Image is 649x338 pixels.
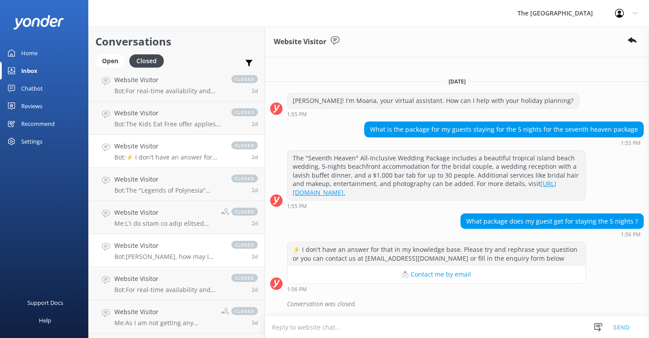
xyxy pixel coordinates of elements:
span: Aug 22 2025 12:18am (UTC -10:00) Pacific/Honolulu [252,319,258,327]
h2: Conversations [95,33,258,50]
p: Me: As I am not getting any response, I will now close this chatbox. Please feel free to reach ou... [114,319,215,327]
div: Aug 22 2025 07:56pm (UTC -10:00) Pacific/Honolulu [460,231,644,237]
p: Bot: ⚡ I don't have an answer for that in my knowledge base. Please try and rephrase your questio... [114,153,223,161]
a: Website VisitorBot:The "Legends of Polynesia" Island Night Umu Feast and Drum Dance Show costs $N... [89,168,264,201]
strong: 1:55 PM [287,112,307,117]
div: Conversation was closed. [287,296,644,311]
h4: Website Visitor [114,208,215,217]
a: Website VisitorMe:L'i do sitam co adip elitsed doe te inc utl ETDOL magnaal/enima mini ven quis n... [89,201,264,234]
a: Open [95,56,129,65]
p: Bot: For real-time availability and accommodation bookings, please visit [URL][DOMAIN_NAME]. [114,286,223,294]
div: Chatbot [21,80,43,97]
div: Aug 22 2025 07:56pm (UTC -10:00) Pacific/Honolulu [287,286,586,292]
p: Bot: The Kids Eat Free offer applies when you book a Kids Eat Free deal at The [GEOGRAPHIC_DATA].... [114,120,223,128]
h4: Website Visitor [114,274,223,284]
h4: Website Visitor [114,75,223,85]
strong: 1:56 PM [621,232,641,237]
div: ⚡ I don't have an answer for that in my knowledge base. Please try and rephrase your question or ... [287,242,585,266]
div: Aug 22 2025 07:55pm (UTC -10:00) Pacific/Honolulu [287,203,586,209]
span: Aug 22 2025 04:20pm (UTC -10:00) Pacific/Honolulu [252,220,258,227]
p: Me: L'i do sitam co adip elitsed doe te inc utl ETDOL magnaal/enima mini ven quis nostrud. Ex ull... [114,220,215,228]
div: Reviews [21,97,42,115]
a: Website VisitorMe:As I am not getting any response, I will now close this chatbox. Please feel fr... [89,300,264,334]
strong: 1:55 PM [621,141,641,146]
strong: 1:55 PM [287,204,307,209]
a: Website VisitorBot:⚡ I don't have an answer for that in my knowledge base. Please try and rephras... [89,135,264,168]
span: Aug 22 2025 09:36pm (UTC -10:00) Pacific/Honolulu [252,120,258,128]
div: Aug 22 2025 07:55pm (UTC -10:00) Pacific/Honolulu [364,140,644,146]
p: Bot: The "Legends of Polynesia" Island Night Umu Feast and Drum Dance Show costs $NZ 99 per adult... [114,186,223,194]
span: closed [231,75,258,83]
div: Home [21,44,38,62]
a: Website VisitorBot:[PERSON_NAME], how may I help you?closed2d [89,234,264,267]
div: Settings [21,133,42,150]
span: Aug 22 2025 12:54pm (UTC -10:00) Pacific/Honolulu [252,253,258,260]
h3: Website Visitor [274,36,326,48]
span: closed [231,108,258,116]
h4: Website Visitor [114,241,223,251]
h4: Website Visitor [114,108,223,118]
button: 📩 Contact me by email [287,266,585,283]
div: Recommend [21,115,55,133]
div: Support Docs [27,294,63,311]
span: closed [231,274,258,282]
div: Closed [129,54,164,68]
h4: Website Visitor [114,141,223,151]
div: Inbox [21,62,38,80]
h4: Website Visitor [114,175,223,184]
span: closed [231,175,258,182]
div: Aug 22 2025 07:55pm (UTC -10:00) Pacific/Honolulu [287,111,579,117]
p: Bot: [PERSON_NAME], how may I help you? [114,253,223,261]
a: Website VisitorBot:For real-time availability and accommodation bookings, please visit [URL][DOMA... [89,267,264,300]
div: Open [95,54,125,68]
div: [PERSON_NAME]! I'm Moana, your virtual assistant. How can I help with your holiday planning? [287,93,579,108]
img: yonder-white-logo.png [13,15,64,30]
div: What package does my guest get for staying the 5 nights ? [461,214,643,229]
p: Bot: For real-time availability and accommodation bookings, please visit [URL][DOMAIN_NAME]. [114,87,223,95]
span: Aug 22 2025 10:56pm (UTC -10:00) Pacific/Honolulu [252,87,258,95]
a: Website VisitorBot:For real-time availability and accommodation bookings, please visit [URL][DOMA... [89,68,264,102]
h4: Website Visitor [114,307,215,317]
span: [DATE] [443,78,471,85]
div: Help [39,311,51,329]
a: Website VisitorBot:The Kids Eat Free offer applies when you book a Kids Eat Free deal at The [GEO... [89,102,264,135]
span: closed [231,208,258,216]
span: closed [231,307,258,315]
span: Aug 22 2025 07:56pm (UTC -10:00) Pacific/Honolulu [252,153,258,161]
div: The "Seventh Heaven" All-Inclusive Wedding Package includes a beautiful tropical island beach wed... [287,151,585,200]
span: closed [231,141,258,149]
span: closed [231,241,258,249]
div: 2025-08-23T07:44:01.146 [270,296,644,311]
strong: 1:56 PM [287,287,307,292]
span: Aug 22 2025 07:08pm (UTC -10:00) Pacific/Honolulu [252,186,258,194]
span: Aug 22 2025 11:16am (UTC -10:00) Pacific/Honolulu [252,286,258,293]
a: Closed [129,56,168,65]
div: What is the package for my guests staying for the 5 nights for the seventh heaven package [365,122,643,137]
a: [URL][DOMAIN_NAME]. [293,179,556,197]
